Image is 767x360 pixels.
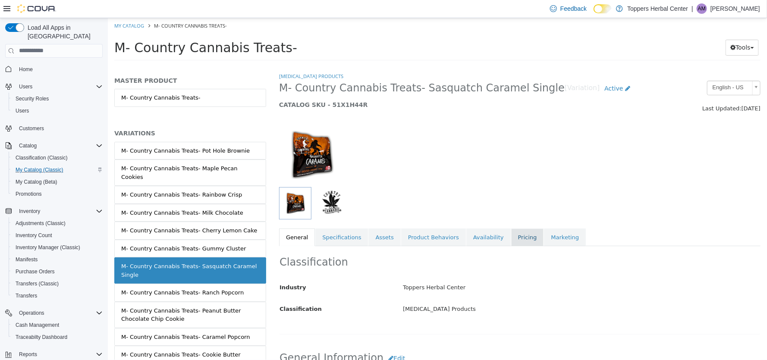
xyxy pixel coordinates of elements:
[13,270,136,279] div: M- Country Cannabis Treats- Ranch Popcorn
[436,210,478,229] a: Marketing
[19,125,44,132] span: Customers
[13,208,150,217] div: M- Country Cannabis Treats- Cherry Lemon Cake
[171,104,236,169] img: 150
[16,322,59,329] span: Cash Management
[12,165,67,175] a: My Catalog (Classic)
[698,3,706,14] span: AM
[172,238,652,251] h2: Classification
[12,177,103,187] span: My Catalog (Beta)
[9,266,106,278] button: Purchase Orders
[293,210,358,229] a: Product Behaviors
[16,191,42,197] span: Promotions
[2,81,106,93] button: Users
[207,210,260,229] a: Specifications
[12,266,58,277] a: Purchase Orders
[24,23,103,41] span: Load All Apps in [GEOGRAPHIC_DATA]
[276,332,302,348] button: Edit
[16,178,57,185] span: My Catalog (Beta)
[2,63,106,75] button: Home
[16,256,38,263] span: Manifests
[12,153,71,163] a: Classification (Classic)
[16,349,103,360] span: Reports
[12,218,103,229] span: Adjustments (Classic)
[16,81,103,92] span: Users
[16,166,63,173] span: My Catalog (Classic)
[13,146,151,163] div: M- Country Cannabis Treats- Maple Pecan Cookies
[171,63,457,77] span: M- Country Cannabis Treats- Sasquatch Caramel Single
[12,106,32,116] a: Users
[358,210,403,229] a: Availability
[16,123,47,134] a: Customers
[12,177,61,187] a: My Catalog (Beta)
[627,3,688,14] p: Toppers Herbal Center
[12,279,62,289] a: Transfers (Classic)
[16,308,48,318] button: Operations
[12,94,103,104] span: Security Roles
[710,3,760,14] p: [PERSON_NAME]
[2,122,106,135] button: Customers
[16,220,66,227] span: Adjustments (Classic)
[16,64,36,75] a: Home
[600,63,641,76] span: English - US
[16,349,41,360] button: Reports
[403,210,436,229] a: Pricing
[12,291,103,301] span: Transfers
[9,254,106,266] button: Manifests
[13,191,135,199] div: M- Country Cannabis Treats- Milk Chocolate
[16,292,37,299] span: Transfers
[9,290,106,302] button: Transfers
[16,107,29,114] span: Users
[16,141,40,151] button: Catalog
[9,152,106,164] button: Classification (Classic)
[9,229,106,241] button: Inventory Count
[12,332,71,342] a: Traceabilty Dashboard
[16,268,55,275] span: Purchase Orders
[12,230,103,241] span: Inventory Count
[172,266,198,272] span: Industry
[9,278,106,290] button: Transfers (Classic)
[12,291,41,301] a: Transfers
[6,71,158,89] a: M- Country Cannabis Treats-
[171,55,236,61] a: [MEDICAL_DATA] Products
[692,3,693,14] p: |
[618,22,651,38] button: Tools
[9,176,106,188] button: My Catalog (Beta)
[13,172,134,181] div: M- Country Cannabis Treats- Rainbow Crisp
[19,351,37,358] span: Reports
[6,4,36,11] a: My Catalog
[9,93,106,105] button: Security Roles
[289,284,659,299] div: [MEDICAL_DATA] Products
[172,288,214,294] span: Classification
[16,232,52,239] span: Inventory Count
[13,128,142,137] div: M- Country Cannabis Treats- Pot Hole Brownie
[12,165,103,175] span: My Catalog (Classic)
[16,141,103,151] span: Catalog
[46,4,119,11] span: M- Country Cannabis Treats-
[9,164,106,176] button: My Catalog (Classic)
[697,3,707,14] div: Audrey Murphy
[9,188,106,200] button: Promotions
[261,210,292,229] a: Assets
[12,153,103,163] span: Classification (Classic)
[599,63,653,77] a: English - US
[16,154,68,161] span: Classification (Classic)
[16,206,103,216] span: Inventory
[497,67,515,74] span: Active
[2,140,106,152] button: Catalog
[9,217,106,229] button: Adjustments (Classic)
[634,87,653,94] span: [DATE]
[19,310,44,316] span: Operations
[560,4,587,13] span: Feedback
[6,59,158,66] h5: MASTER PRODUCT
[16,334,67,341] span: Traceabilty Dashboard
[12,242,84,253] a: Inventory Manager (Classic)
[19,83,32,90] span: Users
[12,320,103,330] span: Cash Management
[9,331,106,343] button: Traceabilty Dashboard
[16,206,44,216] button: Inventory
[19,208,40,215] span: Inventory
[16,95,49,102] span: Security Roles
[19,142,37,149] span: Catalog
[13,226,138,235] div: M- Country Cannabis Treats- Gummy Cluster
